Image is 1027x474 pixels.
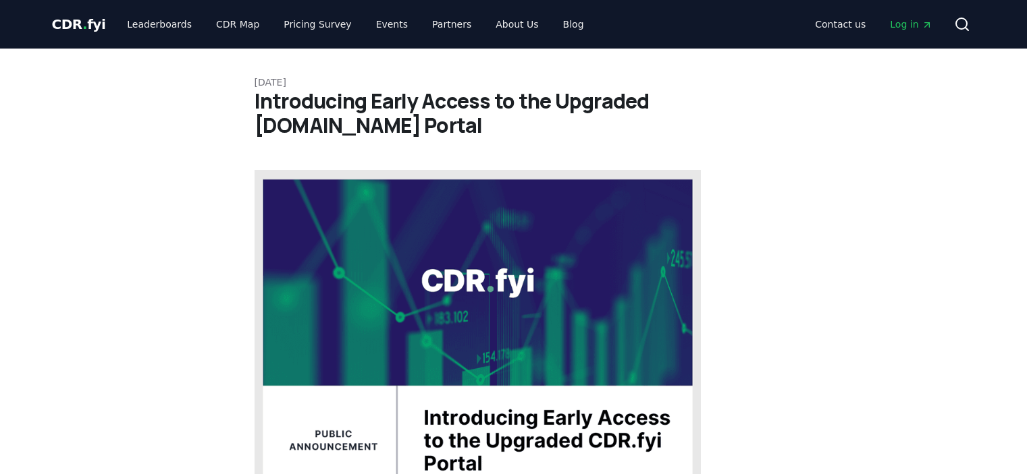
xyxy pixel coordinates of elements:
[205,12,270,36] a: CDR Map
[255,76,773,89] p: [DATE]
[804,12,876,36] a: Contact us
[116,12,203,36] a: Leaderboards
[52,16,106,32] span: CDR fyi
[890,18,932,31] span: Log in
[116,12,594,36] nav: Main
[82,16,87,32] span: .
[879,12,943,36] a: Log in
[552,12,595,36] a: Blog
[421,12,482,36] a: Partners
[365,12,419,36] a: Events
[804,12,943,36] nav: Main
[52,15,106,34] a: CDR.fyi
[273,12,362,36] a: Pricing Survey
[485,12,549,36] a: About Us
[255,89,773,138] h1: Introducing Early Access to the Upgraded [DOMAIN_NAME] Portal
